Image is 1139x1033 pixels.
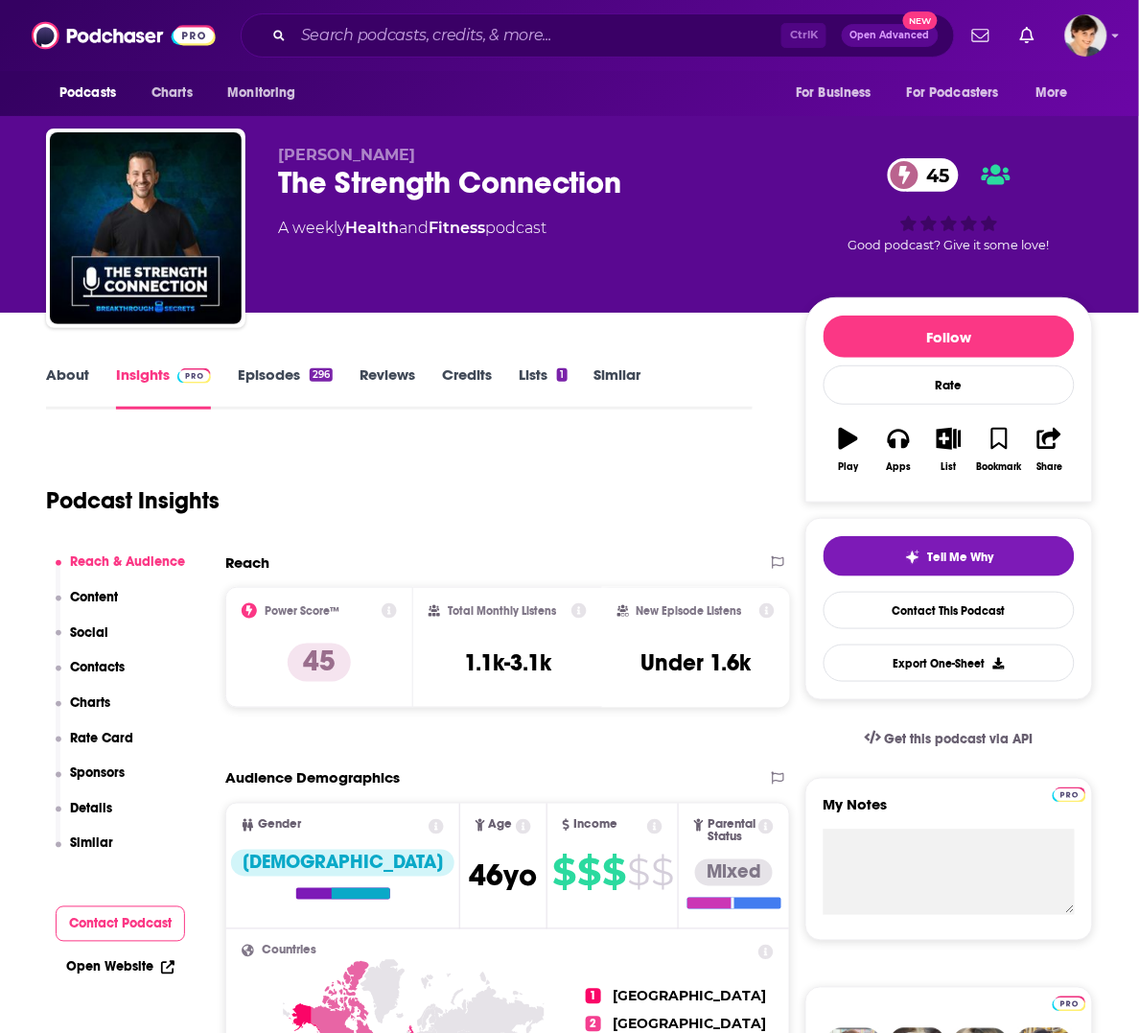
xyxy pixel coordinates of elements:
[641,648,752,677] h3: Under 1.6k
[637,604,742,618] h2: New Episode Listens
[1065,14,1107,57] img: User Profile
[708,819,755,844] span: Parental Status
[345,219,399,237] a: Health
[1025,415,1075,484] button: Share
[782,75,895,111] button: open menu
[70,835,113,852] p: Similar
[1036,461,1062,473] div: Share
[1053,994,1086,1012] a: Pro website
[974,415,1024,484] button: Bookmark
[1036,80,1069,106] span: More
[602,857,625,888] span: $
[241,13,955,58] div: Search podcasts, credits, & more...
[1065,14,1107,57] button: Show profile menu
[1053,787,1086,803] img: Podchaser Pro
[66,959,174,975] a: Open Website
[627,857,649,888] span: $
[46,75,141,111] button: open menu
[448,604,556,618] h2: Total Monthly Listens
[442,365,492,410] a: Credits
[905,550,920,565] img: tell me why sparkle
[32,17,216,54] img: Podchaser - Follow, Share and Rate Podcasts
[824,796,1075,830] label: My Notes
[928,550,994,565] span: Tell Me Why
[519,365,567,410] a: Lists1
[429,219,485,237] a: Fitness
[70,589,118,605] p: Content
[577,857,600,888] span: $
[399,219,429,237] span: and
[231,850,454,877] div: [DEMOGRAPHIC_DATA]
[885,731,1034,747] span: Get this podcast via API
[924,415,974,484] button: List
[46,486,220,515] h1: Podcast Insights
[888,158,959,192] a: 45
[824,592,1075,629] a: Contact This Podcast
[824,415,873,484] button: Play
[824,536,1075,576] button: tell me why sparkleTell Me Why
[56,553,186,589] button: Reach & Audience
[278,146,415,164] span: [PERSON_NAME]
[56,624,109,660] button: Social
[796,80,872,106] span: For Business
[56,765,126,801] button: Sponsors
[56,906,186,942] button: Contact Podcast
[56,801,113,836] button: Details
[1012,19,1042,52] a: Show notifications dropdown
[469,857,537,895] span: 46 yo
[177,368,211,384] img: Podchaser Pro
[805,146,1093,265] div: 45Good podcast? Give it some love!
[56,730,134,765] button: Rate Card
[594,365,641,410] a: Similar
[824,316,1075,358] button: Follow
[293,20,781,51] input: Search podcasts, credits, & more...
[873,415,923,484] button: Apps
[70,659,125,675] p: Contacts
[824,645,1075,682] button: Export One-Sheet
[824,365,1075,405] div: Rate
[552,857,575,888] span: $
[907,158,959,192] span: 45
[56,659,126,694] button: Contacts
[262,945,316,957] span: Countries
[227,80,295,106] span: Monitoring
[557,368,567,382] div: 1
[265,604,339,618] h2: Power Score™
[70,694,110,711] p: Charts
[116,365,211,410] a: InsightsPodchaser Pro
[225,769,400,787] h2: Audience Demographics
[70,765,125,782] p: Sponsors
[46,365,89,410] a: About
[238,365,333,410] a: Episodes296
[573,819,617,832] span: Income
[56,694,111,730] button: Charts
[903,12,938,30] span: New
[586,1017,601,1032] span: 2
[70,730,133,746] p: Rate Card
[1053,997,1086,1012] img: Podchaser Pro
[848,238,1050,252] span: Good podcast? Give it some love!
[214,75,320,111] button: open menu
[895,75,1027,111] button: open menu
[781,23,826,48] span: Ctrl K
[50,132,242,324] img: The Strength Connection
[464,648,551,677] h3: 1.1k-3.1k
[907,80,999,106] span: For Podcasters
[651,857,673,888] span: $
[849,716,1049,763] a: Get this podcast via API
[310,368,333,382] div: 296
[613,988,766,1005] span: [GEOGRAPHIC_DATA]
[965,19,997,52] a: Show notifications dropdown
[695,859,773,886] div: Mixed
[613,1016,766,1033] span: [GEOGRAPHIC_DATA]
[70,553,185,570] p: Reach & Audience
[489,819,513,832] span: Age
[288,644,351,682] p: 45
[139,75,204,111] a: Charts
[941,461,957,473] div: List
[151,80,193,106] span: Charts
[56,835,114,871] button: Similar
[278,217,546,240] div: A weekly podcast
[842,24,939,47] button: Open AdvancedNew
